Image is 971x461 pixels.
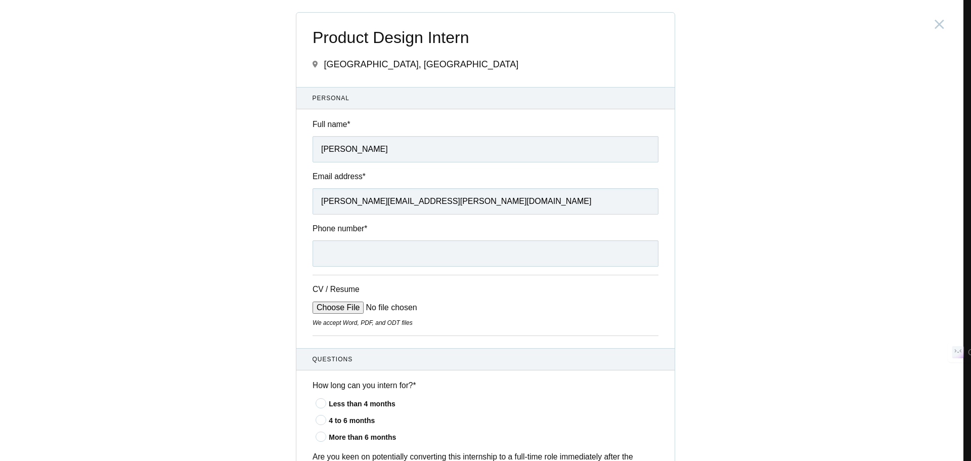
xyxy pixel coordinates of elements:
label: Phone number [313,223,658,234]
div: Less than 4 months [329,399,658,409]
label: Email address [313,171,658,182]
div: We accept Word, PDF, and ODT files [313,318,658,327]
label: How long can you intern for? [313,380,658,391]
span: [GEOGRAPHIC_DATA], [GEOGRAPHIC_DATA] [324,59,518,69]
span: Questions [313,355,659,364]
label: Full name [313,118,658,130]
span: Product Design Intern [313,29,658,47]
span: Personal [313,94,659,103]
label: CV / Resume [313,283,388,295]
div: More than 6 months [329,432,658,443]
div: 4 to 6 months [329,415,658,426]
